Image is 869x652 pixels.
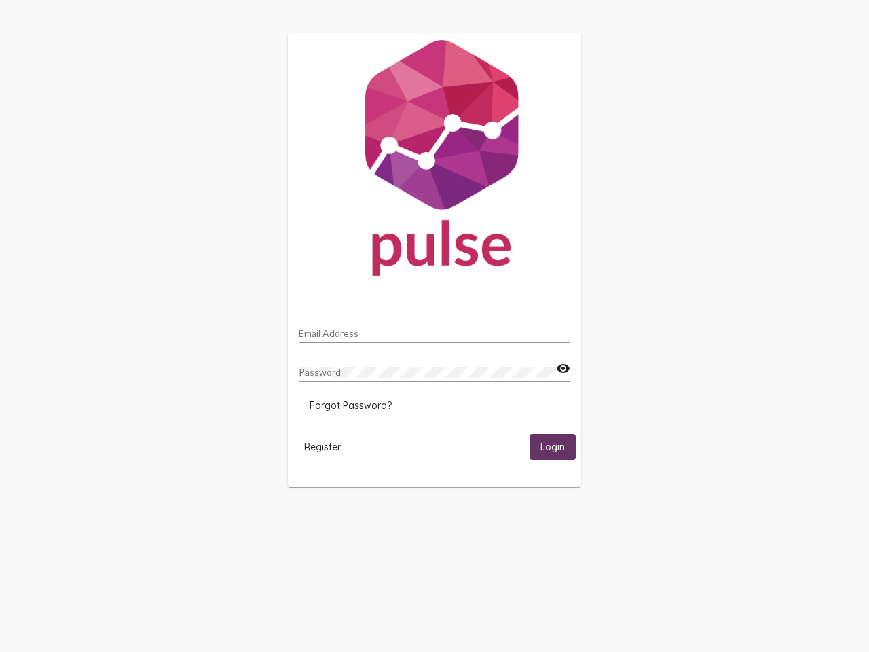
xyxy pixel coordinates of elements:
[304,441,341,453] span: Register
[288,33,581,289] img: Pulse For Good Logo
[540,441,565,454] span: Login
[556,361,570,377] mat-icon: visibility
[310,399,392,412] span: Forgot Password?
[293,434,352,459] button: Register
[299,393,403,418] button: Forgot Password?
[530,434,576,459] button: Login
